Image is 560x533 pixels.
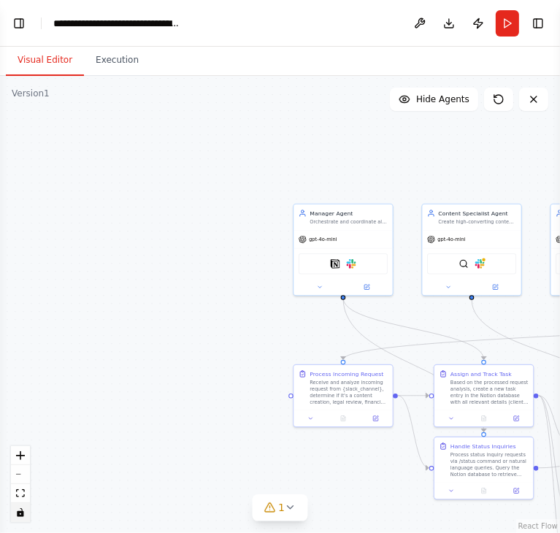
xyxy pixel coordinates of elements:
button: Execution [84,45,150,76]
button: Show right sidebar [528,13,548,34]
button: Hide Agents [390,88,478,111]
g: Edge from 66e218ec-400a-4aa6-bad6-02438671e9fc to 6bf47405-d9d3-4c35-a15c-771dec5f86df [398,391,429,472]
img: SerperDevTool [459,259,469,269]
div: Receive and analyze incoming request from {slack_channel}, determine if it's a content creation, ... [310,380,388,405]
div: Manager Agent [310,210,388,218]
span: gpt-4o-mini [309,236,337,242]
div: Assign and Track TaskBased on the processed request analysis, create a new task entry in the Noti... [434,364,534,427]
img: Slack [346,259,356,269]
a: React Flow attribution [518,522,558,530]
div: Process Incoming Request [310,370,383,378]
g: Edge from 66e218ec-400a-4aa6-bad6-02438671e9fc to 4194e785-91e3-4a5f-be1c-f8fb9f50c573 [398,391,429,399]
nav: breadcrumb [53,16,181,31]
div: Content Specialist Agent [439,210,517,218]
div: Assign and Track Task [450,370,512,378]
button: toggle interactivity [11,503,30,522]
img: Slack [475,259,485,269]
div: Process Incoming RequestReceive and analyze incoming request from {slack_channel}, determine if i... [293,364,394,427]
button: No output available [467,414,501,423]
div: Create high-converting content for {client_type} including social media captions, blog outlines, ... [439,219,517,226]
button: Open in side panel [362,414,390,423]
button: No output available [326,414,361,423]
div: React Flow controls [11,446,30,522]
button: Open in side panel [472,283,518,292]
div: Handle Status Inquiries [450,442,516,450]
div: Content Specialist AgentCreate high-converting content for {client_type} including social media c... [421,204,522,296]
div: Manager AgentOrchestrate and coordinate all incoming requests from {telegram_channel}, automatica... [293,204,394,296]
button: Open in side panel [344,283,389,292]
button: 1 [252,494,308,521]
button: Open in side panel [502,414,530,423]
button: Show left sidebar [9,13,29,34]
div: Process status inquiry requests via /status command or natural language queries. Query the Notion... [450,452,529,478]
button: No output available [467,486,501,496]
img: Notion [330,259,340,269]
span: gpt-4o-mini [437,236,465,242]
span: 1 [278,500,285,515]
div: Handle Status InquiriesProcess status inquiry requests via /status command or natural language qu... [434,437,534,499]
g: Edge from 86fa4fe8-26b8-4c73-a7c9-5dfeef636221 to 4194e785-91e3-4a5f-be1c-f8fb9f50c573 [340,298,488,360]
button: zoom out [11,465,30,484]
button: zoom in [11,446,30,465]
button: Visual Editor [6,45,84,76]
g: Edge from 86fa4fe8-26b8-4c73-a7c9-5dfeef636221 to 6bf47405-d9d3-4c35-a15c-771dec5f86df [340,298,488,432]
div: Orchestrate and coordinate all incoming requests from {telegram_channel}, automatically assign ta... [310,219,388,226]
span: Hide Agents [416,93,469,105]
button: fit view [11,484,30,503]
button: Open in side panel [502,486,530,496]
div: Version 1 [12,88,50,99]
div: Based on the processed request analysis, create a new task entry in the Notion database with all ... [450,380,529,405]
